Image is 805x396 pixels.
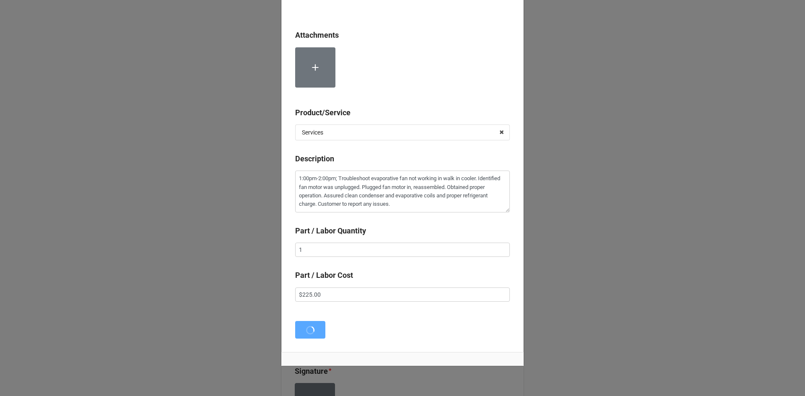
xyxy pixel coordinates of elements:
[295,225,366,237] label: Part / Labor Quantity
[295,107,351,119] label: Product/Service
[295,153,334,165] label: Description
[295,269,353,281] label: Part / Labor Cost
[302,129,323,135] div: Services
[295,29,339,41] label: Attachments
[295,171,510,212] textarea: 1:00pm-2:00pm; Troubleshoot evaporative fan not working in walk in cooler. Identified fan motor w...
